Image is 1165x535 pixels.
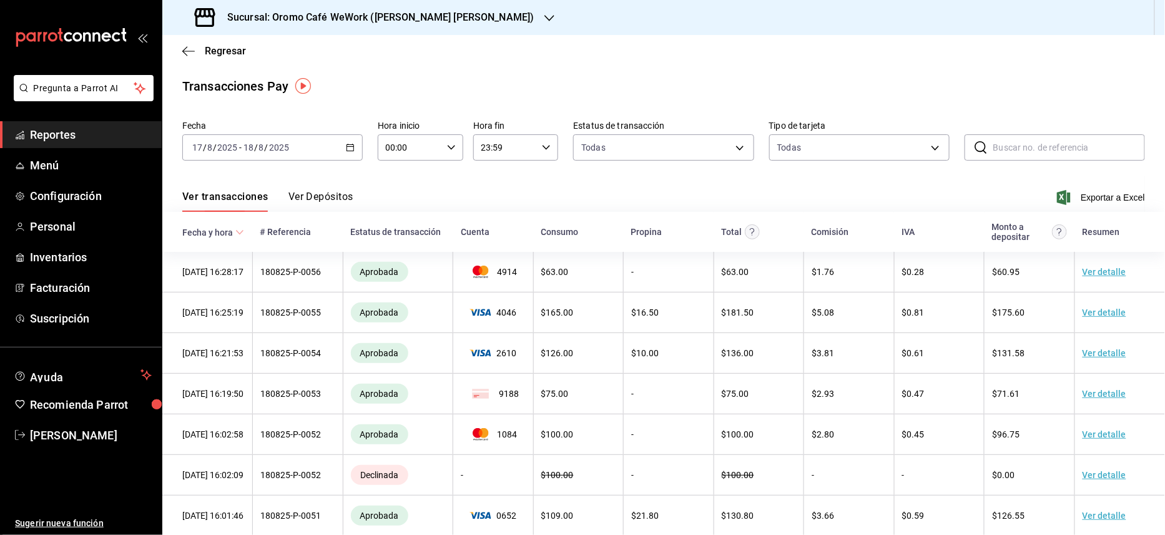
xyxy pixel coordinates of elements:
[992,222,1049,242] div: Monto a depositar
[355,389,404,399] span: Aprobada
[992,267,1020,277] span: $ 60.95
[812,511,834,521] span: $ 3.66
[162,374,253,414] td: [DATE] 16:19:50
[253,374,343,414] td: 180825-P-0053
[351,424,408,444] div: Transacciones cobradas de manera exitosa.
[631,348,659,358] span: $ 10.00
[355,267,404,277] span: Aprobada
[541,227,578,237] div: Consumo
[207,142,213,152] input: --
[769,122,950,131] label: Tipo de tarjeta
[182,191,268,212] button: Ver transacciones
[30,126,152,143] span: Reportes
[213,142,217,152] span: /
[541,389,569,399] span: $ 75.00
[351,506,408,526] div: Transacciones cobradas de manera exitosa.
[777,141,802,154] div: Todas
[253,292,343,333] td: 180825-P-0055
[461,307,525,317] span: 4046
[378,122,463,131] label: Hora inicio
[182,191,353,212] div: navigation tabs
[992,307,1025,317] span: $ 175.60
[992,511,1025,521] span: $ 126.55
[162,252,253,292] td: [DATE] 16:28:17
[541,348,574,358] span: $ 126.00
[1083,348,1126,358] a: Ver detalle
[260,227,312,237] div: # Referencia
[624,252,714,292] td: -
[993,135,1145,160] input: Buscar no. de referencia
[253,455,343,496] td: 180825-P-0052
[541,267,569,277] span: $ 63.00
[162,414,253,455] td: [DATE] 16:02:58
[804,455,895,496] td: -
[355,429,404,439] span: Aprobada
[288,191,353,212] button: Ver Depósitos
[137,32,147,42] button: open_drawer_menu
[253,414,343,455] td: 180825-P-0052
[355,348,404,358] span: Aprobada
[894,455,985,496] td: -
[351,465,408,485] div: Transacciones declinadas por el banco emisor. No se hace ningún cargo al tarjetahabiente ni al co...
[453,455,533,496] td: -
[182,227,244,237] span: Fecha y hora
[253,252,343,292] td: 180825-P-0056
[1059,190,1145,205] button: Exportar a Excel
[541,429,574,439] span: $ 100.00
[1082,227,1119,237] div: Resumen
[243,142,254,152] input: --
[631,227,662,237] div: Propina
[992,348,1025,358] span: $ 131.58
[1083,307,1126,317] a: Ver detalle
[1083,511,1126,521] a: Ver detalle
[217,142,238,152] input: ----
[162,292,253,333] td: [DATE] 16:25:19
[473,122,559,131] label: Hora fin
[902,429,925,439] span: $ 0.45
[581,141,606,154] span: Todas
[30,249,152,266] span: Inventarios
[541,470,574,480] span: $ 100.00
[812,307,834,317] span: $ 5.08
[461,266,525,278] span: 4914
[30,367,135,382] span: Ayuda
[631,511,659,521] span: $ 21.80
[992,429,1020,439] span: $ 96.75
[722,470,754,480] span: $ 100.00
[722,511,754,521] span: $ 130.80
[573,122,754,131] label: Estatus de transacción
[182,77,288,96] div: Transacciones Pay
[631,307,659,317] span: $ 16.50
[461,386,525,401] span: 9188
[30,427,152,444] span: [PERSON_NAME]
[355,307,404,317] span: Aprobada
[295,78,311,94] img: Tooltip marker
[205,45,246,57] span: Regresar
[902,389,925,399] span: $ 0.47
[541,511,574,521] span: $ 109.00
[721,227,742,237] div: Total
[992,389,1020,399] span: $ 71.61
[30,218,152,235] span: Personal
[30,157,152,174] span: Menú
[182,227,233,237] div: Fecha y hora
[162,455,253,496] td: [DATE] 16:02:09
[461,428,525,441] span: 1084
[812,429,834,439] span: $ 2.80
[745,224,760,239] svg: Este monto equivale al total pagado por el comensal antes de aplicar Comisión e IVA.
[1052,224,1067,239] svg: Este es el monto resultante del total pagado menos comisión e IVA. Esta será la parte que se depo...
[351,384,408,404] div: Transacciones cobradas de manera exitosa.
[217,10,534,25] h3: Sucursal: Oromo Café WeWork ([PERSON_NAME] [PERSON_NAME])
[351,343,408,363] div: Transacciones cobradas de manera exitosa.
[350,227,441,237] div: Estatus de transacción
[15,517,152,530] span: Sugerir nueva función
[722,348,754,358] span: $ 136.00
[265,142,268,152] span: /
[34,82,134,95] span: Pregunta a Parrot AI
[1083,429,1126,439] a: Ver detalle
[461,227,489,237] div: Cuenta
[9,91,154,104] a: Pregunta a Parrot AI
[902,227,915,237] div: IVA
[902,267,925,277] span: $ 0.28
